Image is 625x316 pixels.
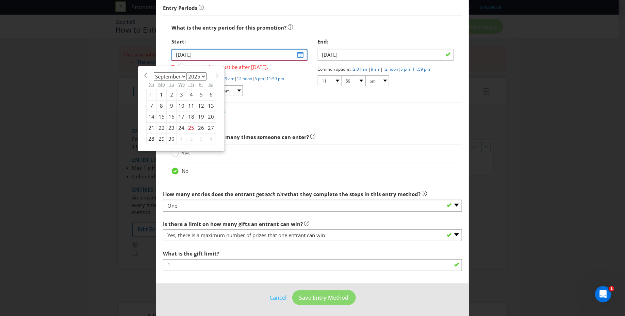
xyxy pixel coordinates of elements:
[149,81,154,87] abbr: Sunday
[157,122,167,133] div: 22
[177,111,186,122] div: 17
[177,133,186,144] div: 1
[163,191,264,197] span: How many entries does the entrant get
[237,76,252,82] a: 12 noon
[410,66,413,72] span: |
[318,49,454,61] input: DD/MM/YY
[196,100,206,111] div: 12
[609,286,614,292] span: 1
[196,111,206,122] div: 19
[186,122,196,133] div: 25
[182,168,188,174] span: No
[269,294,287,302] button: Cancel
[171,49,307,61] input: DD/MM/YY
[167,122,177,133] div: 23
[401,66,410,72] a: 5 pm
[157,111,167,122] div: 15
[147,133,157,144] div: 28
[171,61,307,71] span: The entry start date must be after [DATE].
[171,24,286,31] span: What is the entry period for this promotion?
[264,191,287,197] em: each time
[182,150,190,157] span: Yes
[206,122,216,133] div: 27
[381,66,383,72] span: |
[186,100,196,111] div: 11
[186,111,196,122] div: 18
[206,89,216,100] div: 6
[371,66,381,72] a: 9 am
[169,81,174,87] abbr: Tuesday
[196,89,206,100] div: 5
[158,81,165,87] abbr: Monday
[157,100,167,111] div: 8
[157,89,167,100] div: 1
[177,122,186,133] div: 24
[163,250,219,257] span: What is the gift limit?
[318,35,454,49] div: End:
[351,66,369,72] a: 12:01 am
[163,4,197,11] strong: Entry Periods
[186,89,196,100] div: 4
[206,111,216,122] div: 20
[147,100,157,111] div: 7
[177,89,186,100] div: 3
[196,133,206,144] div: 3
[199,81,203,87] abbr: Friday
[252,76,254,82] span: |
[167,100,177,111] div: 9
[595,286,611,302] iframe: Intercom live chat
[225,76,234,82] a: 9 am
[318,66,351,72] span: Common options:
[163,134,309,140] span: Are there limits on how many times someone can enter?
[147,89,157,100] div: 31
[167,111,177,122] div: 16
[287,191,421,197] span: that they complete the steps in this entry method?
[264,76,266,82] span: |
[171,35,307,49] div: Start:
[178,81,185,87] abbr: Wednesday
[196,122,206,133] div: 26
[266,76,284,82] a: 11:59 pm
[186,133,196,144] div: 2
[206,100,216,111] div: 13
[167,89,177,100] div: 2
[167,133,177,144] div: 30
[209,81,213,87] abbr: Saturday
[299,294,349,301] span: Save Entry Method
[163,221,303,227] span: Is there a limit on how many gifts an entrant can win?
[254,76,264,82] a: 5 pm
[234,76,237,82] span: |
[398,66,401,72] span: |
[189,81,194,87] abbr: Thursday
[383,66,398,72] a: 12 noon
[157,133,167,144] div: 29
[206,133,216,144] div: 4
[147,111,157,122] div: 14
[147,122,157,133] div: 21
[413,66,430,72] a: 11:59 pm
[369,66,371,72] span: |
[177,100,186,111] div: 10
[292,290,356,305] button: Save Entry Method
